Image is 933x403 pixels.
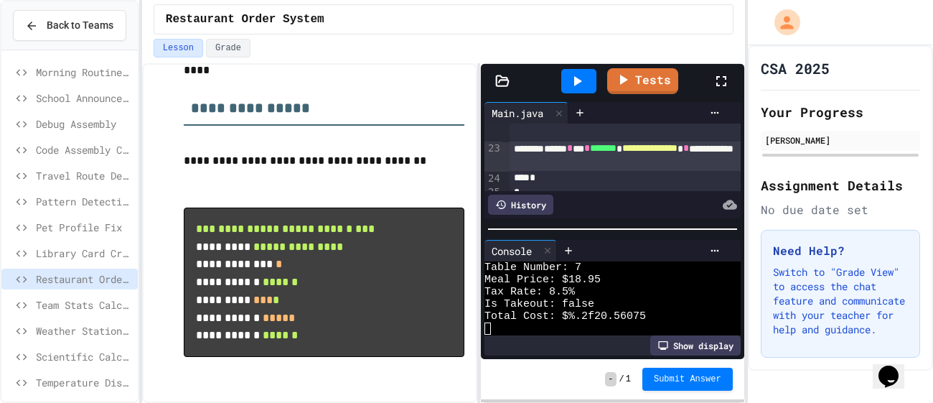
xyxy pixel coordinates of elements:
span: Scientific Calculator [36,349,132,364]
div: No due date set [761,201,920,218]
span: Total Cost: $%.2f20.56075 [484,310,646,323]
span: Morning Routine Fix [36,65,132,80]
span: Debug Assembly [36,116,132,131]
h2: Your Progress [761,102,920,122]
h3: Need Help? [773,242,908,259]
div: Console [484,244,539,259]
span: Submit Answer [654,374,721,385]
div: My Account [759,6,804,39]
h1: CSA 2025 [761,58,830,78]
div: 25 [484,185,502,200]
div: Console [484,240,557,261]
span: Temperature Display Fix [36,375,132,390]
button: Grade [206,39,250,57]
span: Is Takeout: false [484,298,594,310]
span: - [605,372,616,386]
iframe: chat widget [873,346,919,389]
div: [PERSON_NAME] [765,134,916,147]
div: Show display [650,335,741,356]
span: Travel Route Debugger [36,168,132,183]
span: Pet Profile Fix [36,220,132,235]
h2: Assignment Details [761,175,920,195]
button: Submit Answer [642,368,733,391]
span: Code Assembly Challenge [36,142,132,157]
span: Meal Price: $18.95 [484,274,601,286]
div: 23 [484,142,502,171]
a: Tests [607,68,678,94]
span: Table Number: 7 [484,261,581,274]
span: Pattern Detective [36,194,132,209]
div: Main.java [484,106,550,121]
span: Restaurant Order System [166,11,324,28]
span: Weather Station Debugger [36,323,132,338]
span: Library Card Creator [36,246,132,261]
span: 1 [626,374,631,385]
div: 22 [484,112,502,142]
div: Main.java [484,102,568,124]
div: 24 [484,172,502,186]
button: Lesson [154,39,203,57]
span: School Announcements [36,91,132,106]
span: Tax Rate: 8.5% [484,286,575,298]
span: Restaurant Order System [36,272,132,287]
div: History [488,195,553,215]
p: Switch to "Grade View" to access the chat feature and communicate with your teacher for help and ... [773,265,908,337]
span: Team Stats Calculator [36,297,132,312]
span: / [619,374,624,385]
span: Back to Teams [47,18,113,33]
button: Back to Teams [13,10,126,41]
